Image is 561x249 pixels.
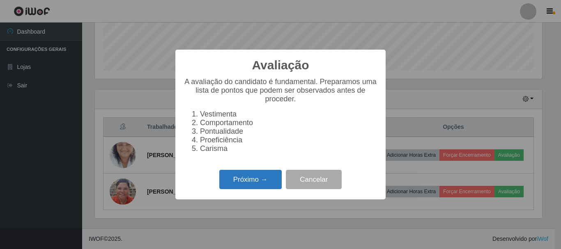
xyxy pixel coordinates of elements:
li: Vestimenta [200,110,377,119]
li: Carisma [200,144,377,153]
li: Pontualidade [200,127,377,136]
p: A avaliação do candidato é fundamental. Preparamos uma lista de pontos que podem ser observados a... [184,78,377,103]
button: Próximo → [219,170,282,189]
li: Comportamento [200,119,377,127]
button: Cancelar [286,170,342,189]
li: Proeficiência [200,136,377,144]
h2: Avaliação [252,58,309,73]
